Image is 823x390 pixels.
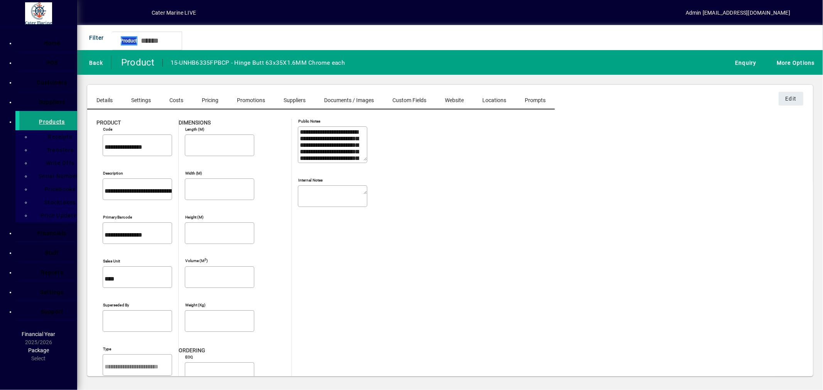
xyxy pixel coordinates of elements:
[41,160,75,166] span: Write Offs
[35,170,77,183] a: Serial Numbers
[96,97,113,103] span: Details
[786,92,797,105] span: Edit
[96,119,121,126] span: Product
[103,127,112,131] mat-label: Code
[185,171,202,175] mat-label: Width (m)
[77,55,112,69] app-page-header-button: Back
[102,6,127,20] button: Add
[482,97,506,103] span: Locations
[85,31,104,44] span: Filter
[35,209,77,222] a: Price Updates
[127,6,152,20] button: Profile
[298,119,321,123] mat-label: Public Notes
[185,303,206,307] mat-label: Weight (Kg)
[152,7,196,19] div: Cater Marine LIVE
[19,262,77,281] a: Reports
[37,230,67,236] span: Financials
[445,97,464,103] span: Website
[19,32,77,52] a: Home
[103,346,112,351] mat-label: Type
[121,36,137,45] span: Product
[103,171,123,175] mat-label: Description
[771,55,817,69] button: More Options
[35,143,77,156] a: Transfers
[103,303,129,307] mat-label: Superseded by
[44,134,73,140] span: Receipts
[39,99,65,105] span: Suppliers
[103,215,132,219] mat-label: Primary barcode
[284,97,306,103] span: Suppliers
[42,147,74,153] span: Transfers
[35,156,77,170] a: Write Offs
[19,281,77,301] a: Settings
[34,173,82,179] span: Serial Numbers
[798,2,813,27] a: Knowledge Base
[19,72,77,91] a: Customers
[731,56,757,69] span: Enquiry
[44,40,60,46] span: Home
[392,97,426,103] span: Custom Fields
[324,97,374,103] span: Documents / Images
[202,97,218,103] span: Pricing
[19,52,77,71] a: POS
[22,331,56,337] span: Financial Year
[117,56,155,69] div: Product
[35,130,77,143] a: Receipts
[19,222,77,242] a: Financials
[179,347,205,353] span: Ordering
[41,269,63,276] span: Reports
[83,31,106,45] button: Filter
[19,91,77,111] a: Suppliers
[103,259,120,263] mat-label: Sales unit
[36,212,80,219] span: Price Updates
[40,199,76,205] span: Stocktakes
[19,242,77,261] a: Staff
[40,186,76,192] span: Pricebooks
[39,119,65,125] span: Products
[35,196,77,209] a: Stocktakes
[41,309,64,315] span: Support
[41,289,64,295] span: Settings
[779,92,803,106] button: Edit
[171,57,345,69] div: 15-UNHB6335FPBCP - Hinge Butt 63x35X1.6MM Chrome each
[237,97,265,103] span: Promotions
[83,55,105,69] button: Back
[35,183,77,196] a: Pricebooks
[185,355,193,359] mat-label: EOQ
[204,257,206,261] sup: 3
[131,97,151,103] span: Settings
[169,97,183,103] span: Costs
[298,178,323,182] mat-label: Internal Notes
[185,215,204,219] mat-label: Height (m)
[525,97,546,103] span: Prompts
[686,7,790,19] div: Admin [EMAIL_ADDRESS][DOMAIN_NAME]
[185,127,204,131] mat-label: Length (m)
[773,56,815,69] span: More Options
[729,55,759,69] button: Enquiry
[46,60,58,66] span: POS
[28,347,49,353] span: Package
[19,301,77,320] a: Support
[85,56,103,69] span: Back
[45,250,59,256] span: Staff
[15,111,77,130] a: Products
[179,119,211,126] span: Dimensions
[37,79,67,86] span: Customers
[185,258,208,263] mat-label: Volume (m )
